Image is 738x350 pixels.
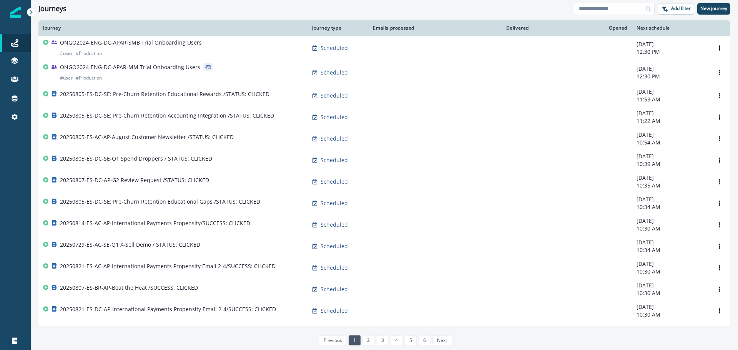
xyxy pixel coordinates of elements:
p: 10:39 AM [637,160,704,168]
p: [DATE] [637,65,704,73]
button: New journey [697,3,730,15]
a: 20250805-ES-DC-SE: Pre-Churn Retention Accounting Integration /STATUS: CLICKEDScheduled-[DATE]11:... [38,106,730,128]
p: 20250805-ES-DC-SE: Pre-Churn Retention Accounting Integration /STATUS: CLICKED [60,112,274,119]
a: 20250805-ES-AC-AP-August Customer Newsletter /STATUS: CLICKEDScheduled-[DATE]10:54 AMOptions [38,128,730,149]
div: Delivered [424,25,529,31]
p: 12:30 PM [637,48,704,56]
p: 20250805-ES-DC-SE: Pre-Churn Retention Educational Gaps /STATUS: CLICKED [60,198,260,206]
p: [DATE] [637,282,704,289]
a: Next page [432,335,452,345]
p: ONGO2024-ENG-DC-APAR-SMB Trial Onboarding Users [60,39,202,46]
p: # Production [76,74,102,82]
button: Options [713,284,726,295]
p: Scheduled [321,264,348,272]
button: Options [713,111,726,123]
p: 20250814-ES-AC-AP-International Payments Propensity/SUCCESS: CLICKED [60,219,250,227]
p: 10:34 AM [637,246,704,254]
p: Scheduled [321,285,348,293]
a: Page 1 is your current page [349,335,361,345]
p: 20250805-ES-AC-AP-August Customer Newsletter /STATUS: CLICKED [60,133,234,141]
button: Options [713,262,726,274]
div: Emails processed [370,25,414,31]
p: 20250805-ES-DC-SE-Q1 Spend Droppers / STATUS: CLICKED [60,155,212,163]
a: 20250805-ES-DC-SE-Q1 Spend Droppers / STATUS: CLICKEDScheduled-[DATE]10:39 AMOptions [38,149,730,171]
a: 20250805-ES-DC-SE: Pre-Churn Retention Educational Rewards /STATUS: CLICKEDScheduled-[DATE]11:53 ... [38,85,730,106]
a: 20250807-ES-BR-AP-Beat the Heat /SUCCESS: CLICKEDScheduled-[DATE]10:30 AMOptions [38,279,730,300]
img: Inflection [10,7,21,18]
p: [DATE] [637,131,704,139]
p: 20250821-ES-AC-AP-International Payments Propensity Email 2-4/SUCCESS: CLICKED [60,262,276,270]
p: Scheduled [321,44,348,52]
button: Options [713,176,726,187]
p: 10:30 AM [637,225,704,232]
p: [DATE] [637,40,704,48]
p: Scheduled [321,113,348,121]
p: 10:34 AM [637,203,704,211]
p: [DATE] [637,153,704,160]
p: Scheduled [321,242,348,250]
a: Page 5 [404,335,416,345]
p: Scheduled [321,199,348,207]
p: # user [60,74,73,82]
p: 12:30 PM [637,73,704,80]
p: # Production [76,50,102,57]
a: 20250806-ES-DC-AP-Pre Approval X Sell Self Serve/SUCCESS: CLICKEDScheduled-[DATE]10:30 AMOptions [38,322,730,343]
p: [DATE] [637,303,704,311]
button: Add filter [658,3,694,15]
a: ONGO2024-ENG-DC-APAR-SMB Trial Onboarding Users#user#ProductionScheduled-[DATE]12:30 PMOptions [38,36,730,60]
button: Options [713,241,726,252]
button: Options [713,90,726,101]
a: 20250821-ES-DC-AP-International Payments Propensity Email 2-4/SUCCESS: CLICKEDScheduled-[DATE]10:... [38,300,730,322]
div: Next schedule [637,25,704,31]
a: ONGO2024-ENG-DC-APAR-MM Trial Onboarding Users#user#ProductionScheduled-[DATE]12:30 PMOptions [38,60,730,85]
p: 10:30 AM [637,268,704,275]
a: 20250807-ES-DC-AP-G2 Review Request /STATUS: CLICKEDScheduled-[DATE]10:35 AMOptions [38,171,730,192]
a: 20250729-ES-AC-SE-Q1 X-Sell Demo / STATUS: CLICKEDScheduled-[DATE]10:34 AMOptions [38,236,730,257]
p: [DATE] [637,174,704,182]
ul: Pagination [317,335,452,345]
p: 11:22 AM [637,117,704,125]
p: 10:30 AM [637,289,704,297]
a: 20250805-ES-DC-SE: Pre-Churn Retention Educational Gaps /STATUS: CLICKEDScheduled-[DATE]10:34 AMO... [38,192,730,214]
p: 20250729-ES-AC-SE-Q1 X-Sell Demo / STATUS: CLICKED [60,241,200,249]
p: [DATE] [637,260,704,268]
p: 20250807-ES-DC-AP-G2 Review Request /STATUS: CLICKED [60,176,209,184]
p: [DATE] [637,196,704,203]
p: [DATE] [637,88,704,96]
p: 20250821-ES-DC-AP-International Payments Propensity Email 2-4/SUCCESS: CLICKED [60,305,276,313]
p: 20250805-ES-DC-SE: Pre-Churn Retention Educational Rewards /STATUS: CLICKED [60,90,269,98]
a: 20250821-ES-AC-AP-International Payments Propensity Email 2-4/SUCCESS: CLICKEDScheduled-[DATE]10:... [38,257,730,279]
p: 10:35 AM [637,182,704,189]
p: Scheduled [321,92,348,100]
p: [DATE] [637,239,704,246]
button: Options [713,197,726,209]
p: 11:53 AM [637,96,704,103]
p: [DATE] [637,325,704,332]
h1: Journeys [38,5,66,13]
a: Page 2 [362,335,374,345]
button: Options [713,42,726,54]
button: Options [713,305,726,317]
p: [DATE] [637,109,704,117]
p: Scheduled [321,135,348,143]
p: New journey [700,6,727,11]
button: Options [713,67,726,78]
p: ONGO2024-ENG-DC-APAR-MM Trial Onboarding Users [60,63,200,71]
a: Page 4 [391,335,402,345]
a: 20250814-ES-AC-AP-International Payments Propensity/SUCCESS: CLICKEDScheduled-[DATE]10:30 AMOptions [38,214,730,236]
p: Scheduled [321,307,348,315]
div: Opened [538,25,627,31]
p: 10:30 AM [637,311,704,318]
p: Scheduled [321,69,348,76]
button: Options [713,154,726,166]
div: Journey type [312,25,361,31]
div: Journey [43,25,303,31]
p: 10:54 AM [637,139,704,146]
p: Scheduled [321,178,348,186]
p: 20250807-ES-BR-AP-Beat the Heat /SUCCESS: CLICKED [60,284,198,292]
p: Scheduled [321,156,348,164]
p: Add filter [671,6,691,11]
p: # user [60,50,73,57]
p: [DATE] [637,217,704,225]
button: Options [713,133,726,144]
